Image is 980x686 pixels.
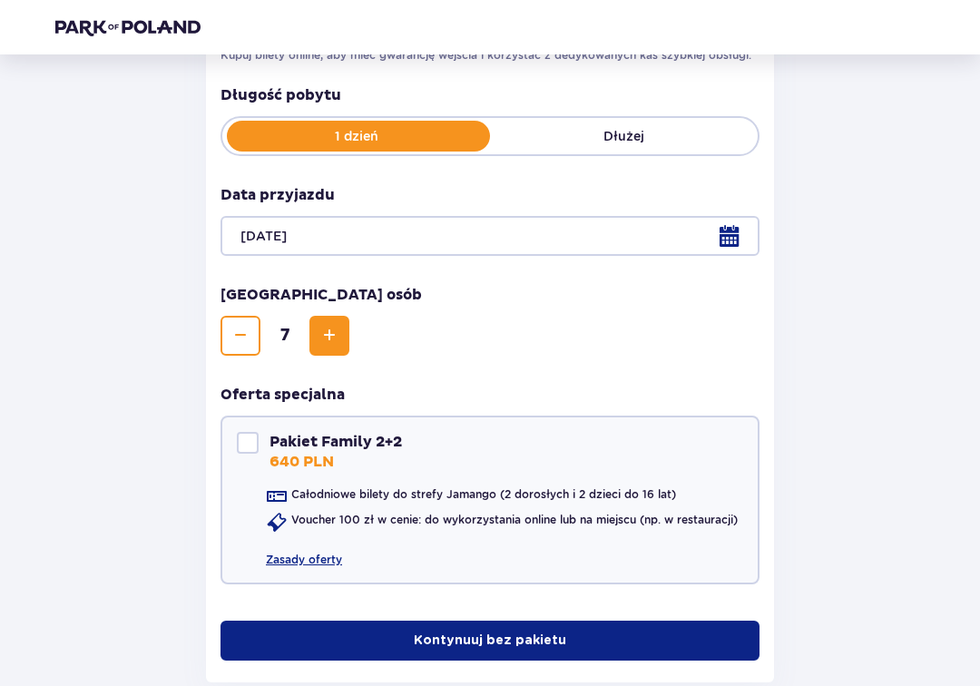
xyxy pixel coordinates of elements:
button: Kontynuuj bez pakietu [220,621,759,661]
p: Voucher 100 zł w cenie: do wykorzystania online lub na miejscu (np. w restauracji) [291,512,738,528]
p: Całodniowe bilety do strefy Jamango (2 dorosłych i 2 dzieci do 16 lat) [291,486,676,503]
a: Zasady oferty [266,537,342,568]
p: Kontynuuj bez pakietu [414,632,566,650]
p: [GEOGRAPHIC_DATA] osób [220,285,422,305]
h3: Oferta specjalna [220,385,345,405]
p: 640 PLN [269,452,334,472]
p: Data przyjazdu [220,185,335,205]
p: Kupuj bilety online, aby mieć gwarancję wejścia i korzystać z dedykowanych kas szybkiej obsługi. [220,47,759,64]
button: Zwiększ [309,316,349,356]
img: Park of Poland logo [55,18,201,36]
p: 1 dzień [222,127,490,145]
button: Zmniejsz [220,316,260,356]
p: Dłużej [490,127,758,145]
span: 7 [264,325,306,347]
p: Długość pobytu [220,85,759,105]
p: Pakiet Family 2+2 [269,432,402,452]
